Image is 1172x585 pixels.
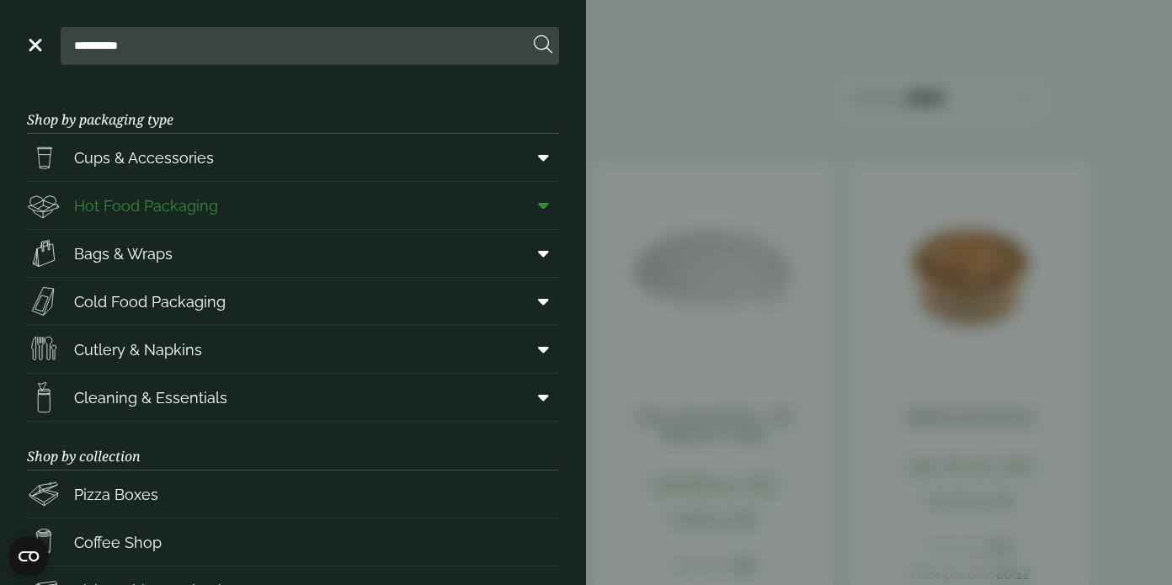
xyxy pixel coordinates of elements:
span: Hot Food Packaging [74,194,218,217]
a: Pizza Boxes [27,471,559,518]
img: Deli_box.svg [27,189,61,222]
h3: Shop by packaging type [27,85,559,134]
span: Coffee Shop [74,531,162,554]
a: Coffee Shop [27,519,559,566]
span: Cups & Accessories [74,146,214,169]
img: Cutlery.svg [27,332,61,366]
button: Open CMP widget [8,536,49,577]
img: PintNhalf_cup.svg [27,141,61,174]
h3: Shop by collection [27,422,559,471]
a: Cups & Accessories [27,134,559,181]
a: Hot Food Packaging [27,182,559,229]
span: Bags & Wraps [74,242,173,265]
img: Sandwich_box.svg [27,285,61,318]
span: Cold Food Packaging [74,290,226,313]
a: Cutlery & Napkins [27,326,559,373]
img: Paper_carriers.svg [27,237,61,270]
span: Cutlery & Napkins [74,338,202,361]
span: Cleaning & Essentials [74,386,227,409]
a: Cold Food Packaging [27,278,559,325]
img: HotDrink_paperCup.svg [27,525,61,559]
span: Pizza Boxes [74,483,158,506]
a: Bags & Wraps [27,230,559,277]
a: Cleaning & Essentials [27,374,559,421]
img: open-wipe.svg [27,380,61,414]
img: Pizza_boxes.svg [27,477,61,511]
